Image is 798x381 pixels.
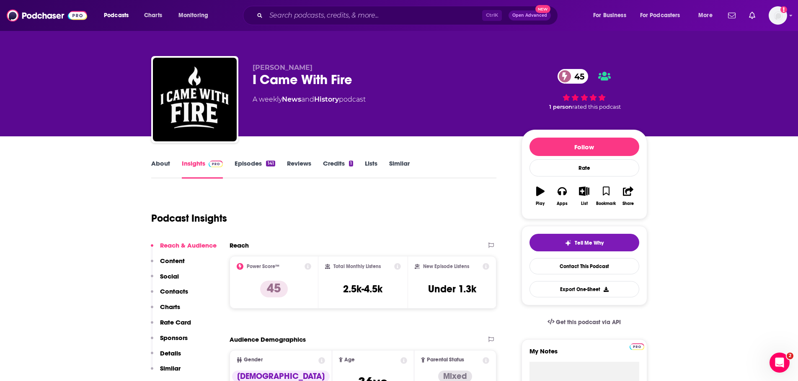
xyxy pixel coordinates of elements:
button: open menu [173,9,219,22]
a: Similar [389,159,410,179]
a: Lists [365,159,377,179]
h3: Under 1.3k [428,283,476,295]
button: Play [529,181,551,211]
a: Credits1 [323,159,353,179]
p: Similar [160,364,181,372]
h2: New Episode Listens [423,263,469,269]
a: InsightsPodchaser Pro [182,159,223,179]
div: 141 [266,161,275,166]
div: Play [536,201,545,206]
span: Gender [244,357,263,363]
div: Share [622,201,634,206]
a: History [314,95,339,103]
h2: Reach [230,241,249,249]
button: Bookmark [595,181,617,211]
div: Rate [529,159,639,176]
div: Search podcasts, credits, & more... [251,6,566,25]
img: User Profile [769,6,787,25]
button: Content [151,257,185,272]
a: Show notifications dropdown [746,8,759,23]
button: Details [151,349,181,365]
a: About [151,159,170,179]
button: Sponsors [151,334,188,349]
div: Bookmark [596,201,616,206]
h2: Power Score™ [247,263,279,269]
span: Monitoring [178,10,208,21]
img: I Came With Fire [153,58,237,141]
p: Content [160,257,185,265]
span: Age [344,357,355,363]
span: For Business [593,10,626,21]
div: 1 [349,161,353,166]
a: Episodes141 [235,159,275,179]
button: Show profile menu [769,6,787,25]
button: List [573,181,595,211]
div: Apps [557,201,568,206]
button: Open AdvancedNew [509,10,551,20]
button: open menu [98,9,139,22]
a: Reviews [287,159,311,179]
iframe: Intercom live chat [770,353,790,373]
a: 45 [558,69,589,84]
span: Charts [144,10,162,21]
div: List [581,201,588,206]
span: Logged in as gabrielle.gantz [769,6,787,25]
button: Similar [151,364,181,380]
a: News [282,95,301,103]
p: Rate Card [160,318,191,326]
h1: Podcast Insights [151,212,227,225]
button: tell me why sparkleTell Me Why [529,234,639,251]
span: Ctrl K [482,10,502,21]
span: Parental Status [427,357,464,363]
p: Sponsors [160,334,188,342]
button: open menu [587,9,637,22]
p: Charts [160,303,180,311]
div: 45 1 personrated this podcast [522,64,647,115]
img: Podchaser Pro [209,161,223,167]
span: [PERSON_NAME] [253,64,312,72]
h2: Audience Demographics [230,335,306,343]
svg: Add a profile image [780,6,787,13]
span: 1 person [549,104,572,110]
img: Podchaser Pro [630,343,644,350]
p: Contacts [160,287,188,295]
input: Search podcasts, credits, & more... [266,9,482,22]
span: and [301,95,314,103]
span: For Podcasters [640,10,680,21]
button: open menu [635,9,692,22]
a: Pro website [630,342,644,350]
label: My Notes [529,347,639,362]
span: More [698,10,713,21]
a: Charts [139,9,167,22]
p: Details [160,349,181,357]
span: Podcasts [104,10,129,21]
button: Reach & Audience [151,241,217,257]
button: Rate Card [151,318,191,334]
button: Charts [151,303,180,318]
span: New [535,5,550,13]
button: Apps [551,181,573,211]
img: tell me why sparkle [565,240,571,246]
span: 45 [566,69,589,84]
span: 2 [787,353,793,359]
h2: Total Monthly Listens [333,263,381,269]
button: Contacts [151,287,188,303]
a: Get this podcast via API [541,312,628,332]
span: Open Advanced [512,13,547,18]
p: Reach & Audience [160,241,217,249]
button: Export One-Sheet [529,281,639,297]
img: Podchaser - Follow, Share and Rate Podcasts [7,8,87,23]
h3: 2.5k-4.5k [343,283,382,295]
a: Show notifications dropdown [725,8,739,23]
p: 45 [260,281,288,297]
button: open menu [692,9,723,22]
span: Get this podcast via API [556,319,621,326]
button: Share [617,181,639,211]
p: Social [160,272,179,280]
button: Social [151,272,179,288]
div: A weekly podcast [253,95,366,105]
button: Follow [529,138,639,156]
span: Tell Me Why [575,240,604,246]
